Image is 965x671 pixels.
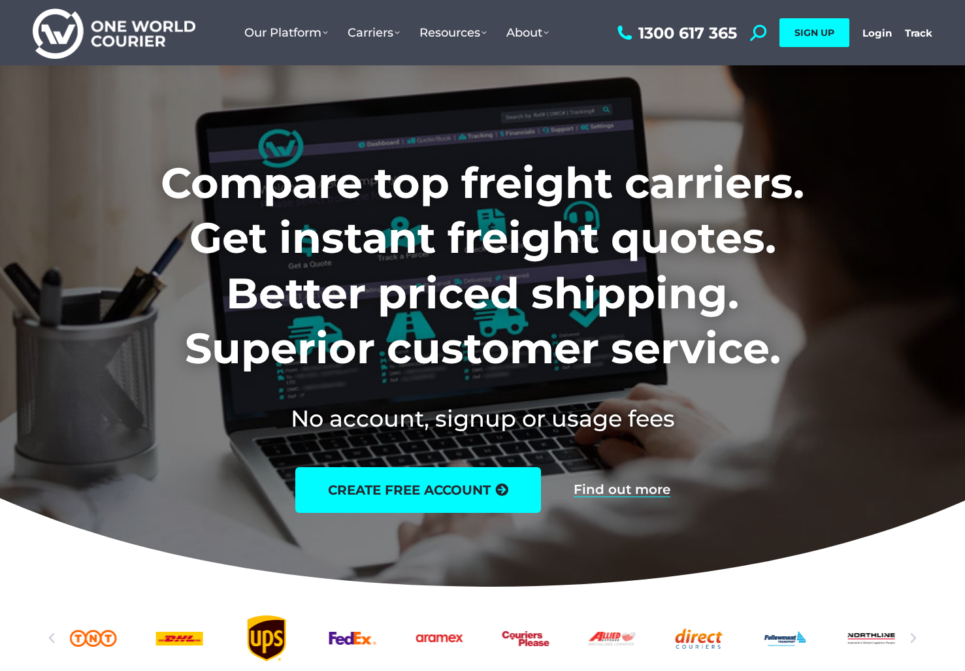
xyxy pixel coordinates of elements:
div: 4 / 25 [242,615,289,661]
div: 10 / 25 [762,615,809,661]
span: SIGN UP [794,27,834,39]
div: 3 / 25 [156,615,203,661]
div: 8 / 25 [589,615,636,661]
a: DHl logo [156,615,203,661]
img: One World Courier [33,7,195,59]
div: 5 / 25 [329,615,376,661]
a: Track [905,27,932,39]
span: Our Platform [244,25,328,40]
div: 9 / 25 [675,615,722,661]
div: 7 / 25 [502,615,549,661]
span: About [506,25,549,40]
div: 11 / 25 [848,615,895,661]
a: SIGN UP [779,18,849,47]
a: FedEx logo [329,615,376,661]
a: Couriers Please logo [502,615,549,661]
h2: No account, signup or usage fees [74,402,891,434]
a: Login [862,27,892,39]
a: create free account [295,467,541,513]
a: Resources [410,12,497,53]
a: About [497,12,559,53]
a: TNT logo Australian freight company [70,615,117,661]
a: Carriers [338,12,410,53]
a: Followmont transoirt web logo [762,615,809,661]
a: Find out more [574,483,670,497]
a: UPS logo [242,615,289,661]
a: 1300 617 365 [614,25,737,41]
div: Slides [70,615,896,661]
a: Aramex_logo [416,615,463,661]
a: Allied Express logo [589,615,636,661]
a: Northline logo [848,615,895,661]
span: Carriers [348,25,400,40]
a: Our Platform [235,12,338,53]
span: Resources [419,25,487,40]
div: 6 / 25 [416,615,463,661]
h1: Compare top freight carriers. Get instant freight quotes. Better priced shipping. Superior custom... [74,155,891,376]
div: 2 / 25 [70,615,117,661]
a: Direct Couriers logo [675,615,722,661]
